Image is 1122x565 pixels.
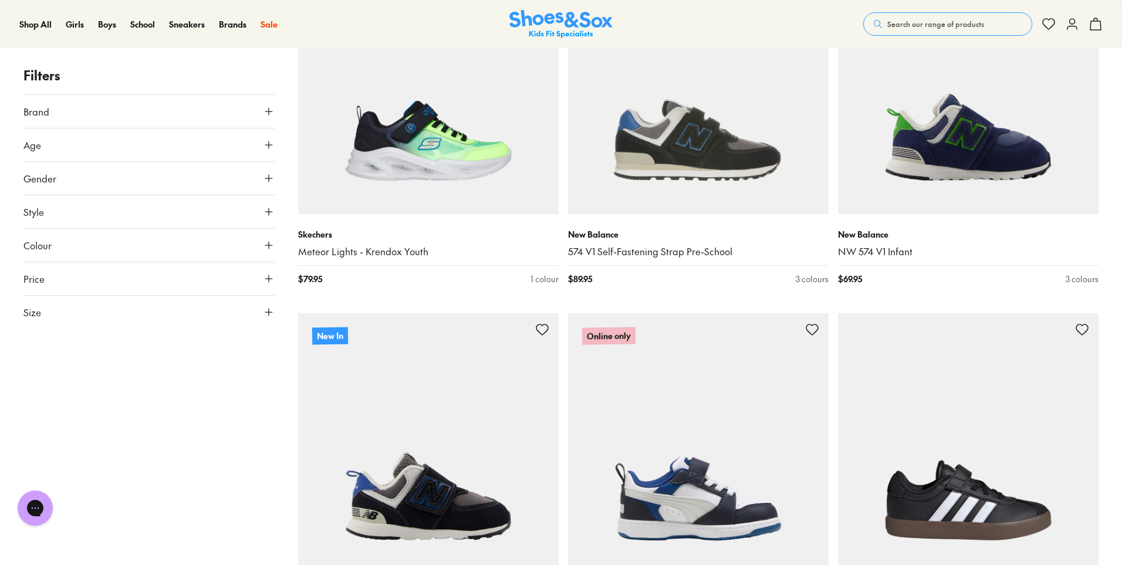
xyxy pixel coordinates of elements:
p: New Balance [568,228,829,241]
span: Price [23,272,45,286]
span: Shop All [19,18,52,30]
a: Sneakers [169,18,205,31]
a: Brands [219,18,246,31]
p: Filters [23,66,275,85]
a: Shop All [19,18,52,31]
span: Search our range of products [887,19,984,29]
p: Online only [582,327,636,345]
span: Size [23,305,41,319]
button: Style [23,195,275,228]
button: Colour [23,229,275,262]
span: School [130,18,155,30]
p: New Balance [838,228,1099,241]
p: New In [312,327,348,344]
button: Search our range of products [863,12,1032,36]
p: Skechers [298,228,559,241]
div: 1 colour [530,273,559,285]
span: Brands [219,18,246,30]
div: 3 colours [796,273,829,285]
img: SNS_Logo_Responsive.svg [509,10,613,39]
iframe: Gorgias live chat messenger [12,486,59,530]
button: Age [23,128,275,161]
button: Price [23,262,275,295]
a: Meteor Lights - Krendox Youth [298,245,559,258]
a: Boys [98,18,116,31]
span: Age [23,138,41,152]
span: Style [23,205,44,219]
a: Girls [66,18,84,31]
span: Sale [261,18,278,30]
a: Shoes & Sox [509,10,613,39]
button: Brand [23,95,275,128]
a: Sale [261,18,278,31]
a: 574 V1 Self-Fastening Strap Pre-School [568,245,829,258]
button: Size [23,296,275,329]
button: Gender [23,162,275,195]
span: Gender [23,171,56,185]
span: Brand [23,104,49,119]
span: Boys [98,18,116,30]
span: $ 69.95 [838,273,862,285]
span: Colour [23,238,52,252]
span: Girls [66,18,84,30]
a: School [130,18,155,31]
a: NW 574 V1 Infant [838,245,1099,258]
div: 3 colours [1066,273,1099,285]
span: $ 89.95 [568,273,592,285]
span: $ 79.95 [298,273,322,285]
span: Sneakers [169,18,205,30]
